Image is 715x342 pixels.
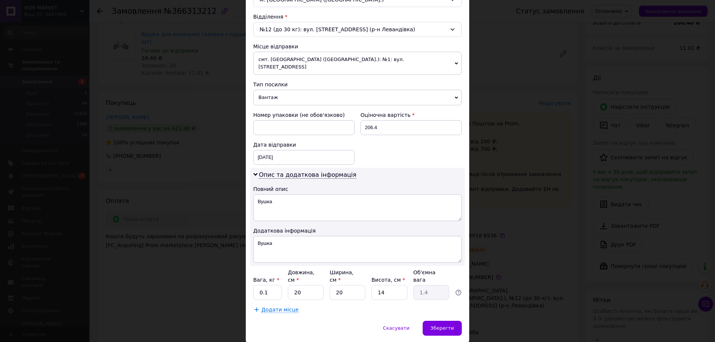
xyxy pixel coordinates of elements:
[371,277,405,283] label: Висота, см
[413,269,449,284] div: Об'ємна вага
[253,111,355,119] div: Номер упаковки (не обов'язково)
[253,141,355,148] div: Дата відправки
[253,52,462,75] span: смт. [GEOGRAPHIC_DATA] ([GEOGRAPHIC_DATA].): №1: вул. [STREET_ADDRESS]
[383,325,409,331] span: Скасувати
[360,111,462,119] div: Оціночна вартість
[253,90,462,105] span: Вантаж
[253,236,462,263] textarea: Вушка
[259,171,356,179] span: Опис та додаткова інформація
[253,13,462,20] div: Відділення
[253,81,287,87] span: Тип посилки
[253,185,462,193] div: Повний опис
[253,227,462,234] div: Додаткова інформація
[288,269,315,283] label: Довжина, см
[253,44,298,49] span: Місце відправки
[330,269,353,283] label: Ширина, см
[253,194,462,221] textarea: Вушка
[253,22,462,37] div: №12 (до 30 кг): вул. [STREET_ADDRESS] (р-н Левандівка)
[430,325,454,331] span: Зберегти
[261,307,299,313] span: Додати місце
[253,277,279,283] label: Вага, кг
